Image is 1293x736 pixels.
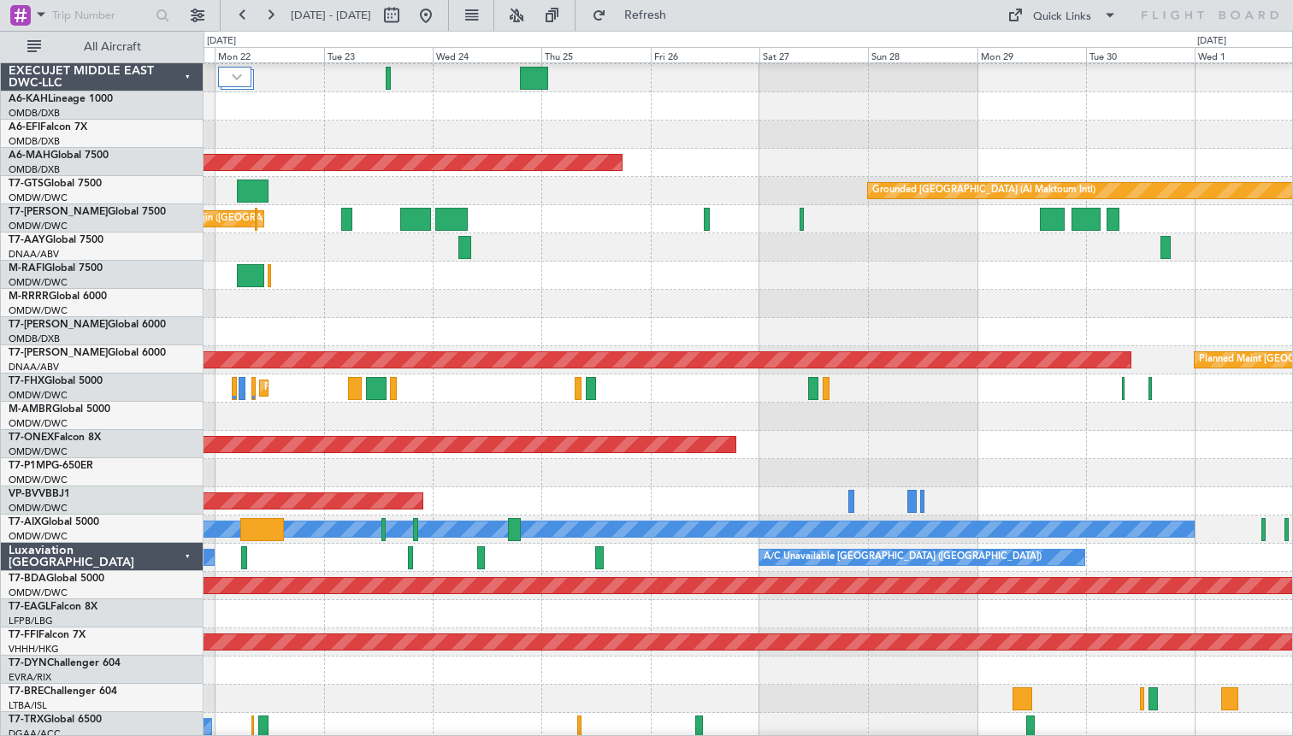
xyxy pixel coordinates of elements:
[9,376,103,386] a: T7-FHXGlobal 5000
[9,135,60,148] a: OMDB/DXB
[9,248,59,261] a: DNAA/ABV
[9,263,103,274] a: M-RAFIGlobal 7500
[207,34,236,49] div: [DATE]
[9,643,59,656] a: VHHH/HKG
[9,320,166,330] a: T7-[PERSON_NAME]Global 6000
[1197,34,1226,49] div: [DATE]
[9,122,40,132] span: A6-EFI
[9,207,108,217] span: T7-[PERSON_NAME]
[433,47,541,62] div: Wed 24
[9,461,51,471] span: T7-P1MP
[264,375,428,401] div: Planned Maint [GEOGRAPHIC_DATA]
[9,291,49,302] span: M-RRRR
[9,630,38,640] span: T7-FFI
[9,615,53,627] a: LFPB/LBG
[9,602,97,612] a: T7-EAGLFalcon 8X
[9,94,113,104] a: A6-KAHLineage 1000
[9,630,86,640] a: T7-FFIFalcon 7X
[1086,47,1195,62] div: Tue 30
[9,686,44,697] span: T7-BRE
[759,47,868,62] div: Sat 27
[9,461,93,471] a: T7-P1MPG-650ER
[1033,9,1091,26] div: Quick Links
[44,41,180,53] span: All Aircraft
[764,545,1042,570] div: A/C Unavailable [GEOGRAPHIC_DATA] ([GEOGRAPHIC_DATA])
[9,220,68,233] a: OMDW/DWC
[9,361,59,374] a: DNAA/ABV
[9,715,102,725] a: T7-TRXGlobal 6500
[9,658,47,668] span: T7-DYN
[9,389,68,402] a: OMDW/DWC
[9,122,87,132] a: A6-EFIFalcon 7X
[9,715,44,725] span: T7-TRX
[868,47,977,62] div: Sun 28
[9,686,117,697] a: T7-BREChallenger 604
[120,206,319,232] div: Planned Maint Tianjin ([GEOGRAPHIC_DATA])
[9,235,45,245] span: T7-AAY
[291,8,371,23] span: [DATE] - [DATE]
[9,489,45,499] span: VP-BVV
[9,517,99,527] a: T7-AIXGlobal 5000
[9,417,68,430] a: OMDW/DWC
[9,150,50,161] span: A6-MAH
[999,2,1125,29] button: Quick Links
[9,376,44,386] span: T7-FHX
[9,163,60,176] a: OMDB/DXB
[9,586,68,599] a: OMDW/DWC
[651,47,759,62] div: Fri 26
[9,433,101,443] a: T7-ONEXFalcon 8X
[872,178,1095,203] div: Grounded [GEOGRAPHIC_DATA] (Al Maktoum Intl)
[9,602,50,612] span: T7-EAGL
[9,530,68,543] a: OMDW/DWC
[9,348,166,358] a: T7-[PERSON_NAME]Global 6000
[232,74,242,80] img: arrow-gray.svg
[9,291,107,302] a: M-RRRRGlobal 6000
[324,47,433,62] div: Tue 23
[9,671,51,684] a: EVRA/RIX
[9,320,108,330] span: T7-[PERSON_NAME]
[9,517,41,527] span: T7-AIX
[9,191,68,204] a: OMDW/DWC
[9,207,166,217] a: T7-[PERSON_NAME]Global 7500
[9,574,46,584] span: T7-BDA
[9,433,54,443] span: T7-ONEX
[9,235,103,245] a: T7-AAYGlobal 7500
[52,3,151,28] input: Trip Number
[9,502,68,515] a: OMDW/DWC
[9,574,104,584] a: T7-BDAGlobal 5000
[9,404,52,415] span: M-AMBR
[9,107,60,120] a: OMDB/DXB
[9,276,68,289] a: OMDW/DWC
[9,94,48,104] span: A6-KAH
[9,404,110,415] a: M-AMBRGlobal 5000
[9,263,44,274] span: M-RAFI
[9,489,70,499] a: VP-BVVBBJ1
[9,348,108,358] span: T7-[PERSON_NAME]
[9,179,102,189] a: T7-GTSGlobal 7500
[9,333,60,345] a: OMDB/DXB
[9,304,68,317] a: OMDW/DWC
[215,47,323,62] div: Mon 22
[9,474,68,486] a: OMDW/DWC
[9,150,109,161] a: A6-MAHGlobal 7500
[9,445,68,458] a: OMDW/DWC
[9,658,121,668] a: T7-DYNChallenger 604
[584,2,687,29] button: Refresh
[19,33,186,61] button: All Aircraft
[9,699,47,712] a: LTBA/ISL
[9,179,44,189] span: T7-GTS
[610,9,682,21] span: Refresh
[977,47,1086,62] div: Mon 29
[541,47,650,62] div: Thu 25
